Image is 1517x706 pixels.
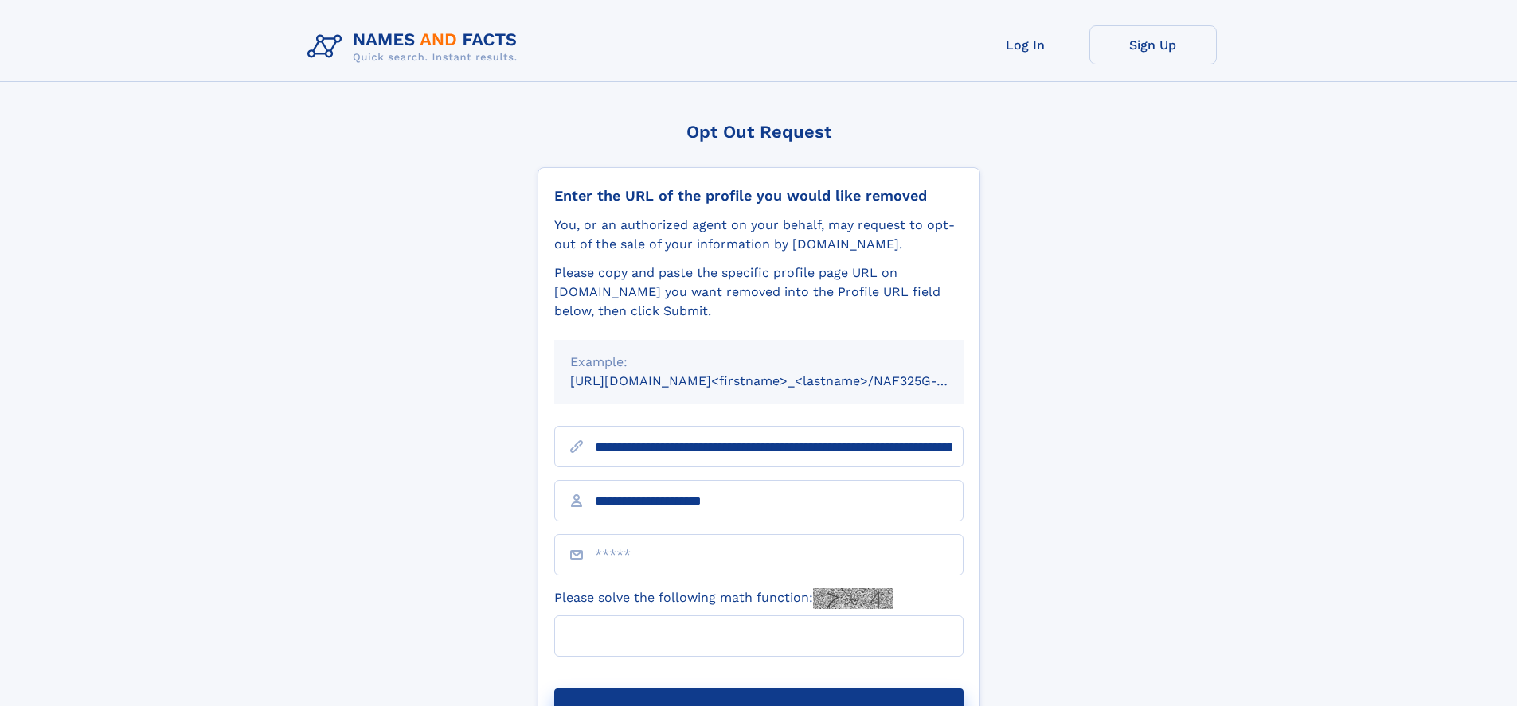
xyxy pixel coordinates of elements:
[301,25,530,68] img: Logo Names and Facts
[962,25,1089,64] a: Log In
[554,216,964,254] div: You, or an authorized agent on your behalf, may request to opt-out of the sale of your informatio...
[554,263,964,321] div: Please copy and paste the specific profile page URL on [DOMAIN_NAME] you want removed into the Pr...
[570,353,948,372] div: Example:
[1089,25,1217,64] a: Sign Up
[570,373,994,388] small: [URL][DOMAIN_NAME]<firstname>_<lastname>/NAF325G-xxxxxxxx
[554,588,893,609] label: Please solve the following math function:
[538,122,980,142] div: Opt Out Request
[554,187,964,205] div: Enter the URL of the profile you would like removed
